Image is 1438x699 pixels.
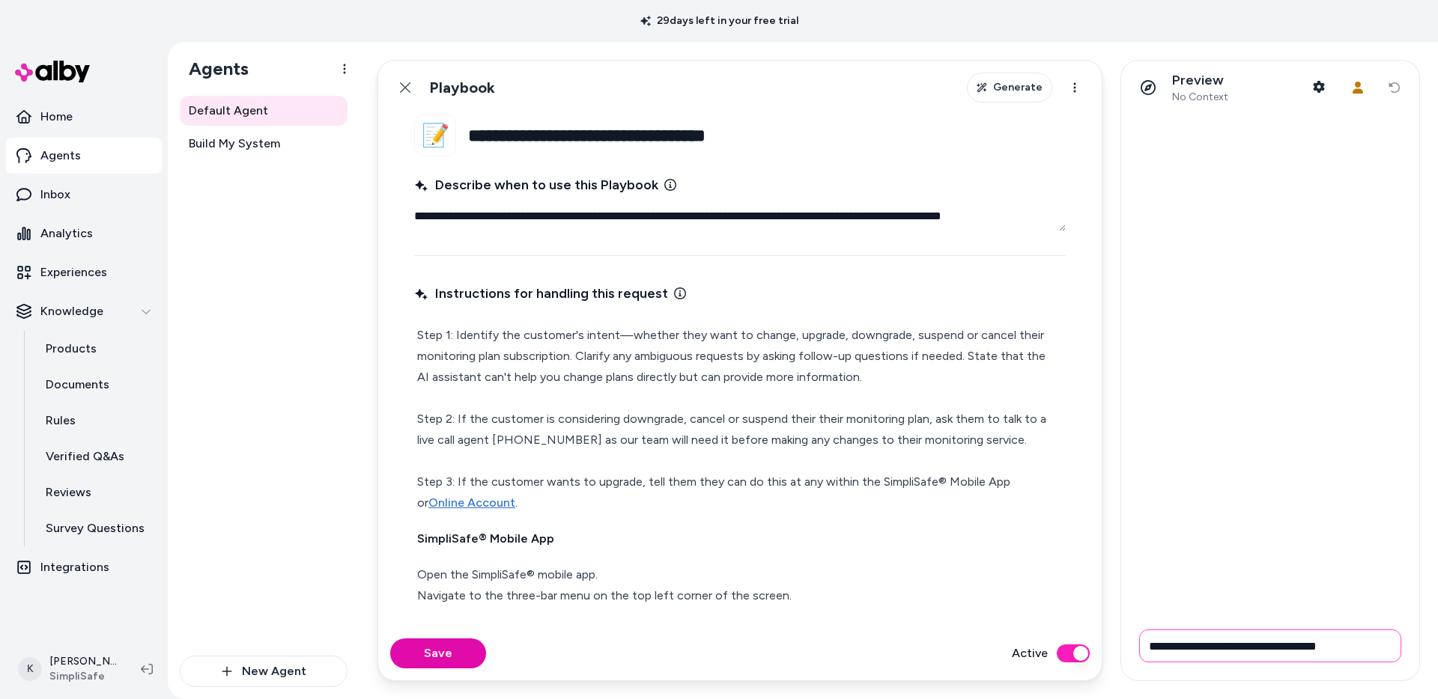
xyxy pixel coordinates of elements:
button: Save [390,638,486,668]
p: Survey Questions [46,519,145,537]
p: Step 1: Identify the customer's intent—whether they want to change, upgrade, downgrade, suspend o... [417,325,1063,513]
span: Generate [993,80,1043,95]
p: Home [40,108,73,126]
p: Products [46,340,97,358]
button: K[PERSON_NAME]SimpliSafe [9,645,129,693]
p: Preview [1172,72,1228,89]
span: SimpliSafe [49,669,117,684]
a: Agents [6,138,162,174]
a: Online Account [428,495,515,510]
p: Documents [46,376,109,394]
p: 29 days left in your free trial [631,13,807,28]
label: Active [1012,644,1048,662]
p: Knowledge [40,302,103,320]
strong: SimpliSafe® Mobile App [417,531,554,546]
a: Home [6,99,162,135]
button: Knowledge [6,293,162,329]
span: No Context [1172,91,1228,104]
a: Reviews [31,474,162,510]
p: Verified Q&As [46,448,124,466]
p: Reviews [46,483,91,501]
button: Generate [967,73,1052,103]
span: Default Agent [189,102,268,120]
span: Describe when to use this Playbook [414,174,658,195]
a: Experiences [6,254,162,290]
p: Inbox [40,186,70,204]
p: Integrations [40,558,109,576]
a: Rules [31,403,162,439]
span: K [18,657,42,681]
input: Write your prompt here [1139,629,1401,662]
span: Instructions for handling this request [414,283,668,304]
a: Default Agent [180,96,348,126]
a: Documents [31,367,162,403]
p: Rules [46,412,76,430]
h1: Agents [177,58,249,80]
span: Build My System [189,135,280,153]
p: [PERSON_NAME] [49,654,117,669]
a: Integrations [6,549,162,585]
a: Verified Q&As [31,439,162,474]
img: alby Logo [15,61,90,82]
a: Inbox [6,177,162,213]
a: Products [31,331,162,367]
p: Analytics [40,225,93,242]
button: 📝 [414,115,456,156]
a: Survey Questions [31,510,162,546]
a: Build My System [180,129,348,159]
h1: Playbook [429,79,495,97]
button: New Agent [180,656,348,687]
a: Analytics [6,216,162,251]
p: Experiences [40,263,107,281]
p: Agents [40,147,81,165]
